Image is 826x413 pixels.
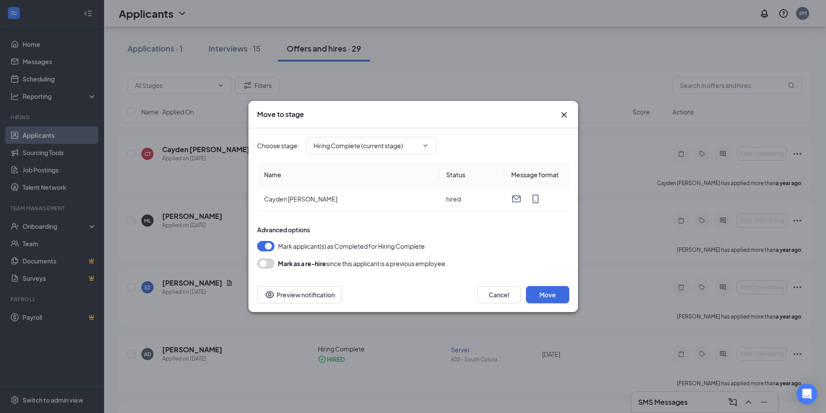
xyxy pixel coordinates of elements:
[264,195,337,203] span: Cayden [PERSON_NAME]
[278,260,326,267] b: Mark as a re-hire
[257,141,299,150] span: Choose stage :
[559,110,569,120] svg: Cross
[511,194,522,204] svg: Email
[559,110,569,120] button: Close
[526,286,569,303] button: Move
[422,142,429,149] svg: ChevronDown
[278,258,447,269] div: since this applicant is a previous employee.
[439,187,504,211] td: hired
[264,289,275,300] svg: Eye
[439,163,504,187] th: Status
[530,194,541,204] svg: MobileSms
[477,286,521,303] button: Cancel
[257,163,439,187] th: Name
[797,384,817,404] div: Open Intercom Messenger
[504,163,569,187] th: Message format
[257,286,342,303] button: Preview notificationEye
[278,241,425,251] span: Mark applicant(s) as Completed for Hiring Complete
[257,225,569,234] div: Advanced options
[257,110,304,119] h3: Move to stage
